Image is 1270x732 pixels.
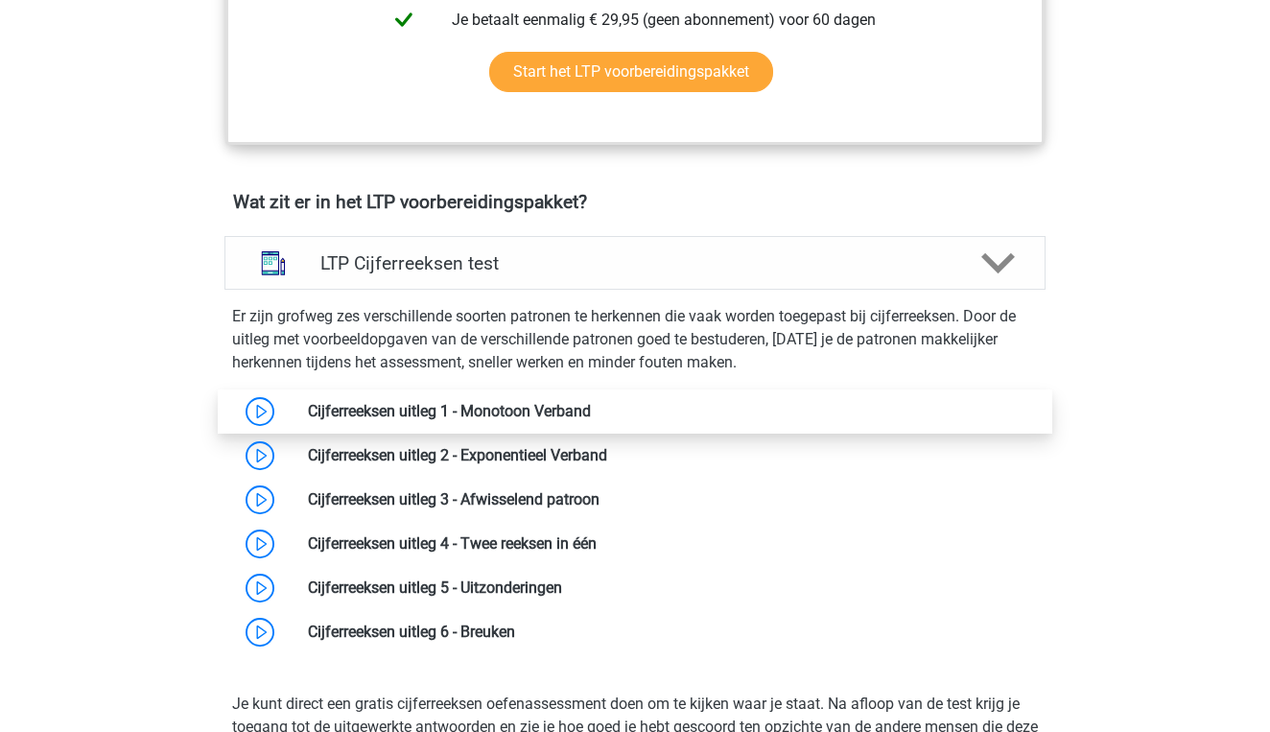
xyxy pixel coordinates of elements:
a: cijferreeksen LTP Cijferreeksen test [217,236,1053,290]
h4: LTP Cijferreeksen test [320,252,949,274]
a: Start het LTP voorbereidingspakket [489,52,773,92]
p: Er zijn grofweg zes verschillende soorten patronen te herkennen die vaak worden toegepast bij cij... [232,305,1038,374]
div: Cijferreeksen uitleg 2 - Exponentieel Verband [294,444,1045,467]
div: Cijferreeksen uitleg 1 - Monotoon Verband [294,400,1045,423]
div: Cijferreeksen uitleg 4 - Twee reeksen in één [294,532,1045,555]
div: Cijferreeksen uitleg 5 - Uitzonderingen [294,577,1045,600]
div: Cijferreeksen uitleg 6 - Breuken [294,621,1045,644]
div: Cijferreeksen uitleg 3 - Afwisselend patroon [294,488,1045,511]
img: cijferreeksen [248,238,298,288]
h4: Wat zit er in het LTP voorbereidingspakket? [233,191,1037,213]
